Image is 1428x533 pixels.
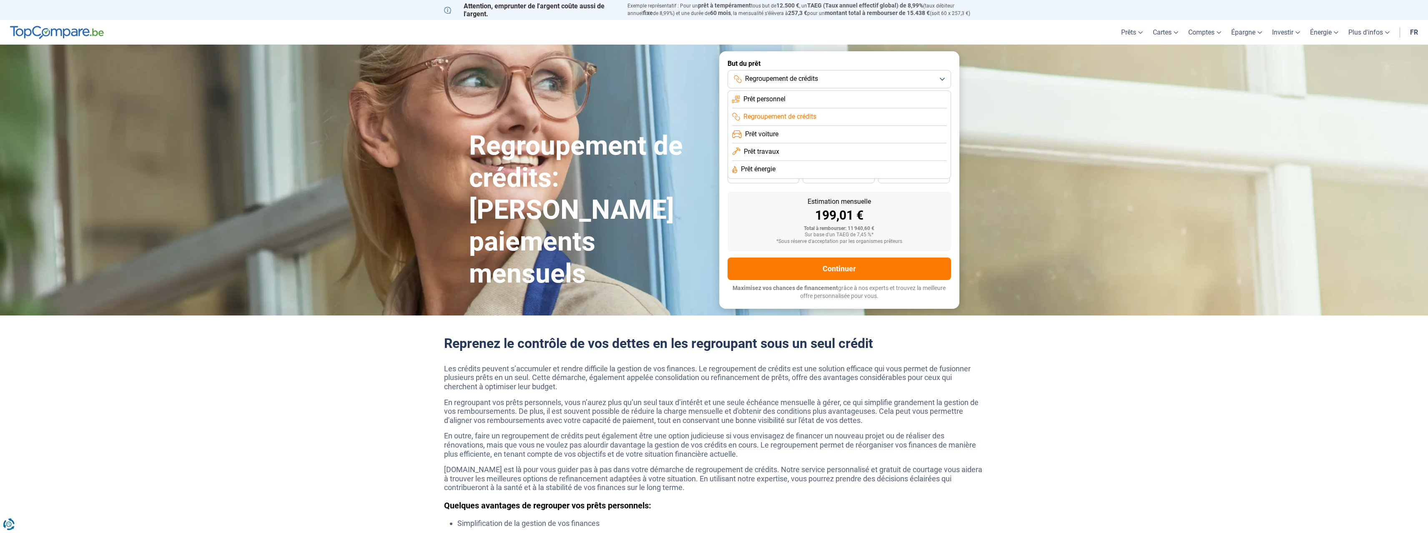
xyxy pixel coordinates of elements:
span: 257,3 € [788,10,807,16]
h2: Reprenez le contrôle de vos dettes en les regroupant sous un seul crédit [444,335,984,351]
a: Comptes [1183,20,1226,45]
span: 36 mois [754,175,773,180]
a: Investir [1267,20,1305,45]
span: Prêt travaux [744,147,779,156]
span: Maximisez vos chances de financement [733,285,838,291]
a: Épargne [1226,20,1267,45]
span: fixe [643,10,653,16]
button: Continuer [728,258,951,280]
a: Plus d'infos [1343,20,1395,45]
h3: Quelques avantages de regrouper vos prêts personnels: [444,500,984,510]
span: Regroupement de crédits [743,112,816,121]
div: *Sous réserve d'acceptation par les organismes prêteurs [734,239,944,245]
span: prêt à tempérament [698,2,751,9]
img: TopCompare [10,26,104,39]
div: Total à rembourser: 11 940,60 € [734,226,944,232]
span: Prêt énergie [741,165,775,174]
p: Attention, emprunter de l'argent coûte aussi de l'argent. [444,2,617,18]
div: Sur base d'un TAEG de 7,45 %* [734,232,944,238]
button: Regroupement de crédits [728,70,951,88]
span: 12.500 € [776,2,799,9]
span: Regroupement de crédits [745,74,818,83]
span: TAEG (Taux annuel effectif global) de 8,99% [807,2,923,9]
a: fr [1405,20,1423,45]
p: Exemple représentatif : Pour un tous but de , un (taux débiteur annuel de 8,99%) et une durée de ... [627,2,984,17]
li: Simplification de la gestion de vos finances [457,519,984,528]
p: [DOMAIN_NAME] est là pour vous guider pas à pas dans votre démarche de regroupement de crédits. N... [444,465,984,492]
p: En outre, faire un regroupement de crédits peut également être une option judicieuse si vous envi... [444,431,984,458]
p: grâce à nos experts et trouvez la meilleure offre personnalisée pour vous. [728,284,951,300]
label: But du prêt [728,60,951,68]
div: Estimation mensuelle [734,198,944,205]
h1: Regroupement de crédits: [PERSON_NAME] paiements mensuels [469,130,709,290]
span: 60 mois [710,10,731,16]
div: 199,01 € [734,209,944,222]
span: montant total à rembourser de 15.438 € [825,10,930,16]
a: Énergie [1305,20,1343,45]
p: En regroupant vos prêts personnels, vous n’aurez plus qu’un seul taux d’intérêt et une seule éché... [444,398,984,425]
span: 30 mois [829,175,848,180]
span: 24 mois [905,175,923,180]
a: Prêts [1116,20,1148,45]
span: Prêt voiture [745,130,778,139]
p: Les crédits peuvent s’accumuler et rendre difficile la gestion de vos finances. Le regroupement d... [444,364,984,391]
span: Prêt personnel [743,95,786,104]
a: Cartes [1148,20,1183,45]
